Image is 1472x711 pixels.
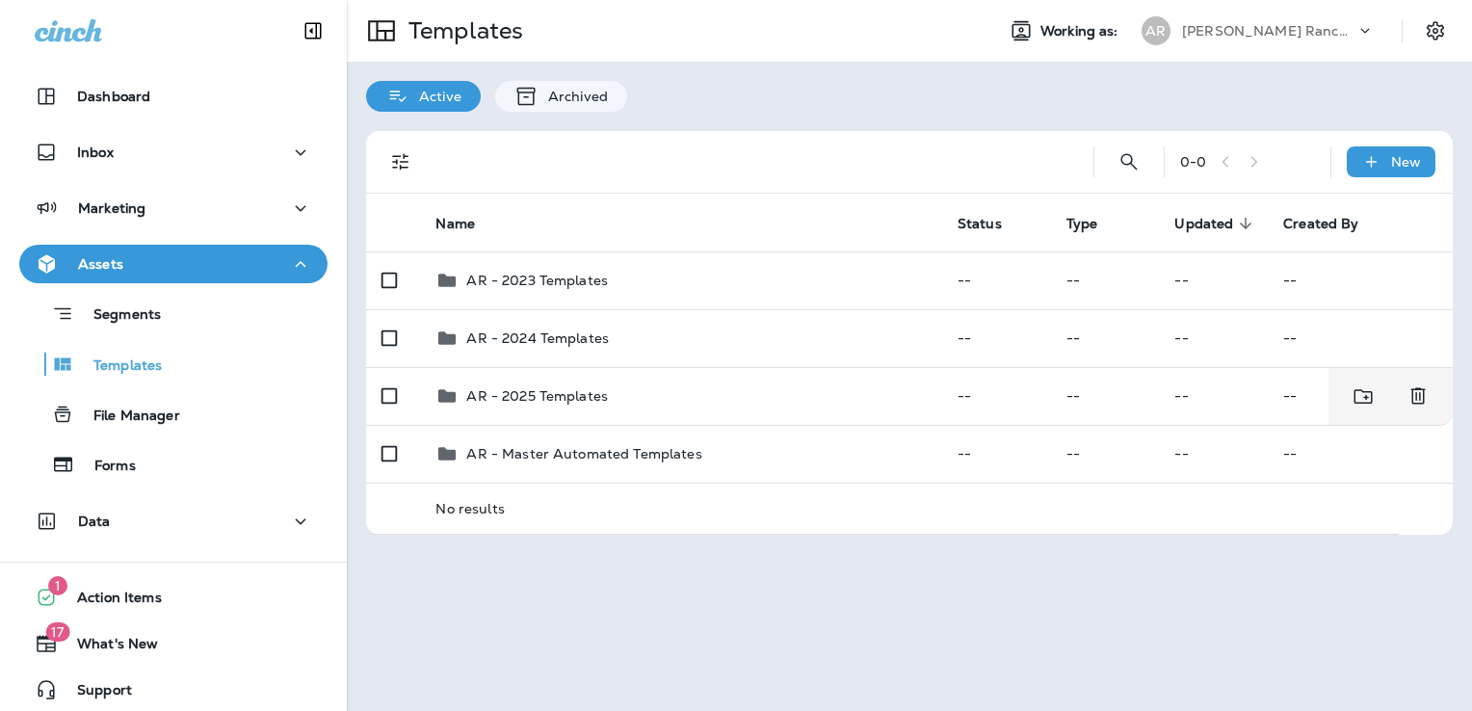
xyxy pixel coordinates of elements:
button: Collapse Sidebar [286,12,340,50]
button: Dashboard [19,77,328,116]
span: 17 [45,622,69,642]
span: Type [1066,215,1123,232]
td: -- [942,251,1051,309]
button: Delete [1399,377,1437,416]
td: -- [1159,425,1268,483]
button: Search Templates [1110,143,1148,181]
td: -- [1268,251,1453,309]
p: Forms [75,458,136,476]
p: AR - 2024 Templates [466,330,609,346]
td: -- [1051,367,1160,425]
p: [PERSON_NAME] Ranch Golf Club [1182,23,1355,39]
span: Working as: [1040,23,1122,39]
button: Segments [19,293,328,334]
button: Templates [19,344,328,384]
td: -- [942,309,1051,367]
span: Created By [1283,216,1358,232]
td: No results [420,483,1398,534]
button: 17What's New [19,624,328,663]
p: Assets [78,256,123,272]
p: Templates [74,357,162,376]
p: Inbox [77,145,114,160]
span: Status [958,216,1002,232]
span: Status [958,215,1027,232]
button: Data [19,502,328,540]
span: Updated [1174,215,1258,232]
p: AR - 2023 Templates [466,273,608,288]
p: Marketing [78,200,145,216]
td: -- [1268,309,1453,367]
button: Marketing [19,189,328,227]
button: Move to folder [1344,377,1383,416]
td: -- [1051,309,1160,367]
span: Type [1066,216,1098,232]
p: Dashboard [77,89,150,104]
td: -- [1268,367,1398,425]
button: Forms [19,444,328,485]
td: -- [942,425,1051,483]
span: Updated [1174,216,1233,232]
button: Assets [19,245,328,283]
span: Action Items [58,590,162,613]
button: Inbox [19,133,328,171]
p: AR - 2025 Templates [466,388,608,404]
p: New [1391,154,1421,170]
button: Filters [381,143,420,181]
td: -- [942,367,1051,425]
p: Segments [74,306,161,326]
div: AR [1142,16,1170,45]
p: Templates [401,16,523,45]
span: Name [435,215,500,232]
td: -- [1159,251,1268,309]
td: -- [1159,367,1268,425]
td: -- [1051,425,1160,483]
td: -- [1268,425,1453,483]
p: Archived [539,89,608,104]
button: Support [19,671,328,709]
p: AR - Master Automated Templates [466,446,701,461]
td: -- [1051,251,1160,309]
div: 0 - 0 [1180,154,1206,170]
span: 1 [48,576,67,595]
button: File Manager [19,394,328,434]
span: Created By [1283,215,1383,232]
button: 1Action Items [19,578,328,617]
span: What's New [58,636,158,659]
span: Support [58,682,132,705]
p: Data [78,513,111,529]
td: -- [1159,309,1268,367]
span: Name [435,216,475,232]
p: File Manager [74,408,180,426]
p: Active [409,89,461,104]
button: Settings [1418,13,1453,48]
